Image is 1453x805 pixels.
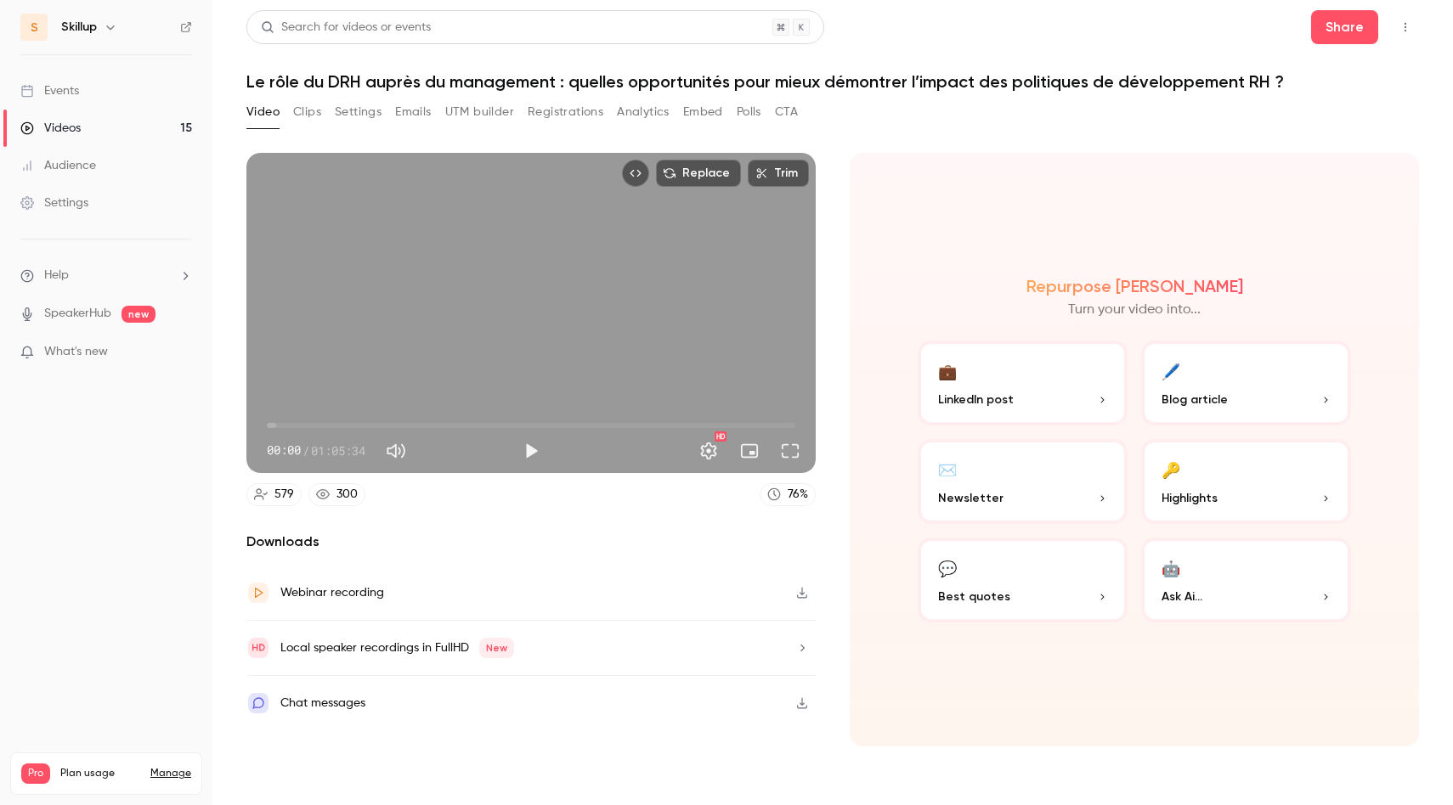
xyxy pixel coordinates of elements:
[1162,554,1180,581] div: 🤖
[44,343,108,361] span: What's new
[938,588,1010,605] span: Best quotes
[918,439,1128,524] button: ✉️Newsletter
[246,483,302,506] a: 579
[150,767,191,780] a: Manage
[938,489,1004,507] span: Newsletter
[261,19,431,37] div: Search for videos or events
[737,99,761,126] button: Polls
[61,19,97,36] h6: Skillup
[20,157,96,174] div: Audience
[20,267,192,284] li: help-dropdown-opener
[21,763,50,784] span: Pro
[172,345,192,360] iframe: Noticeable Trigger
[528,99,603,126] button: Registrations
[732,434,766,468] button: Turn on miniplayer
[44,267,69,284] span: Help
[60,767,140,780] span: Plan usage
[280,583,384,603] div: Webinar recording
[715,431,726,442] div: HD
[20,194,88,211] div: Settings
[44,305,111,323] a: SpeakerHub
[302,442,309,459] span: /
[775,99,798,126] button: CTA
[246,71,1419,92] h1: Le rôle du DRH auprès du management : quelles opportunités pour mieux démontrer l’impact des poli...
[773,434,807,468] button: Full screen
[938,554,957,581] div: 💬
[1162,456,1180,482] div: 🔑
[336,486,358,504] div: 300
[1162,588,1202,605] span: Ask Ai...
[1162,489,1218,507] span: Highlights
[335,99,382,126] button: Settings
[938,456,957,482] div: ✉️
[918,538,1128,622] button: 💬Best quotes
[1162,391,1228,408] span: Blog article
[20,120,81,137] div: Videos
[20,82,79,99] div: Events
[1392,14,1419,41] button: Top Bar Actions
[748,160,809,187] button: Trim
[1141,439,1351,524] button: 🔑Highlights
[31,19,38,37] span: S
[479,638,514,658] span: New
[445,99,514,126] button: UTM builder
[622,160,649,187] button: Embed video
[1141,341,1351,425] button: 🖊️Blog article
[938,391,1014,408] span: LinkedIn post
[788,486,808,504] div: 76 %
[617,99,670,126] button: Analytics
[280,638,514,658] div: Local speaker recordings in FullHD
[379,434,413,468] button: Mute
[293,99,321,126] button: Clips
[246,99,280,126] button: Video
[122,306,155,323] span: new
[1162,357,1180,384] div: 🖊️
[1141,538,1351,622] button: 🤖Ask Ai...
[274,486,294,504] div: 579
[514,434,548,468] button: Play
[656,160,741,187] button: Replace
[1068,300,1201,320] p: Turn your video into...
[267,442,365,459] div: 00:00
[938,357,957,384] div: 💼
[1311,10,1378,44] button: Share
[395,99,431,126] button: Emails
[683,99,723,126] button: Embed
[246,532,816,552] h2: Downloads
[267,442,301,459] span: 00:00
[1026,276,1243,296] h2: Repurpose [PERSON_NAME]
[280,693,365,713] div: Chat messages
[692,434,726,468] button: Settings
[311,442,365,459] span: 01:05:34
[308,483,365,506] a: 300
[918,341,1128,425] button: 💼LinkedIn post
[760,483,816,506] a: 76%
